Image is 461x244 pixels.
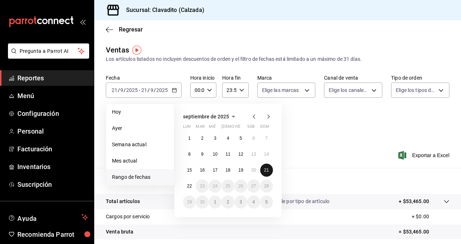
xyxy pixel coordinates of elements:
[106,45,129,55] div: Ventas
[238,184,243,189] abbr: 26 de septiembre de 2025
[214,199,216,205] abbr: 1 de octubre de 2025
[154,87,156,93] span: /
[264,152,269,157] abbr: 14 de septiembre de 2025
[112,141,168,148] span: Semana actual
[222,75,248,80] label: Hora fin
[150,87,154,93] input: --
[124,87,126,93] span: /
[132,46,141,55] img: Tooltip marker
[200,184,204,189] abbr: 23 de septiembre de 2025
[17,230,88,239] span: Recomienda Parrot
[234,148,247,161] button: 12 de septiembre de 2025
[260,164,273,177] button: 21 de septiembre de 2025
[260,180,273,193] button: 28 de septiembre de 2025
[247,132,260,145] button: 6 de septiembre de 2025
[112,173,168,181] span: Rango de fechas
[399,198,429,205] p: + $53,465.00
[120,87,124,93] input: --
[106,213,150,220] p: Cargos por servicio
[196,124,204,132] abbr: martes
[221,148,234,161] button: 11 de septiembre de 2025
[112,157,168,165] span: Mes actual
[187,184,192,189] abbr: 22 de septiembre de 2025
[399,228,449,236] p: = $53,465.00
[183,180,196,193] button: 22 de septiembre de 2025
[17,126,88,136] span: Personal
[17,91,88,101] span: Menú
[234,180,247,193] button: 26 de septiembre de 2025
[20,47,78,55] span: Pregunta a Parrot AI
[238,152,243,157] abbr: 12 de septiembre de 2025
[209,180,221,193] button: 24 de septiembre de 2025
[196,180,208,193] button: 23 de septiembre de 2025
[329,87,369,94] span: Elige los canales de venta
[209,148,221,161] button: 10 de septiembre de 2025
[156,87,168,93] input: ----
[106,55,449,63] div: Los artículos listados no incluyen descuentos de orden y el filtro de fechas está limitado a un m...
[264,184,269,189] abbr: 28 de septiembre de 2025
[8,43,89,59] button: Pregunta a Parrot AI
[141,87,148,93] input: --
[225,184,230,189] abbr: 25 de septiembre de 2025
[213,184,217,189] abbr: 24 de septiembre de 2025
[265,136,268,141] abbr: 7 de septiembre de 2025
[196,132,208,145] button: 2 de septiembre de 2025
[221,180,234,193] button: 25 de septiembre de 2025
[148,87,150,93] span: /
[17,162,88,172] span: Inventarios
[391,75,449,80] label: Tipo de orden
[265,199,268,205] abbr: 5 de octubre de 2025
[324,75,382,80] label: Canal de venta
[139,87,140,93] span: -
[106,26,143,33] button: Regresar
[227,136,229,141] abbr: 4 de septiembre de 2025
[17,73,88,83] span: Reportes
[225,168,230,173] abbr: 18 de septiembre de 2025
[260,195,273,209] button: 5 de octubre de 2025
[209,132,221,145] button: 3 de septiembre de 2025
[200,199,204,205] abbr: 30 de septiembre de 2025
[264,168,269,173] abbr: 21 de septiembre de 2025
[214,136,216,141] abbr: 3 de septiembre de 2025
[17,180,88,189] span: Suscripción
[106,198,140,205] p: Total artículos
[126,87,138,93] input: ----
[252,136,255,141] abbr: 6 de septiembre de 2025
[183,164,196,177] button: 15 de septiembre de 2025
[187,168,192,173] abbr: 15 de septiembre de 2025
[247,195,260,209] button: 4 de octubre de 2025
[188,136,191,141] abbr: 1 de septiembre de 2025
[190,75,216,80] label: Hora inicio
[260,148,273,161] button: 14 de septiembre de 2025
[251,152,256,157] abbr: 13 de septiembre de 2025
[260,124,269,132] abbr: domingo
[221,124,264,132] abbr: jueves
[251,184,256,189] abbr: 27 de septiembre de 2025
[221,164,234,177] button: 18 de septiembre de 2025
[183,148,196,161] button: 8 de septiembre de 2025
[119,26,143,33] span: Regresar
[221,195,234,209] button: 2 de octubre de 2025
[106,228,133,236] p: Venta bruta
[5,52,89,60] a: Pregunta a Parrot AI
[247,164,260,177] button: 20 de septiembre de 2025
[120,6,204,14] h3: Sucursal: Clavadito (Calzada)
[247,124,255,132] abbr: sábado
[183,114,229,119] span: septiembre de 2025
[112,108,168,116] span: Hoy
[234,124,240,132] abbr: viernes
[183,132,196,145] button: 1 de septiembre de 2025
[196,164,208,177] button: 16 de septiembre de 2025
[213,152,217,157] abbr: 10 de septiembre de 2025
[260,132,273,145] button: 7 de septiembre de 2025
[209,124,216,132] abbr: miércoles
[112,125,168,132] span: Ayer
[111,87,118,93] input: --
[400,151,449,160] button: Exportar a Excel
[118,87,120,93] span: /
[80,19,86,25] button: open_drawer_menu
[227,199,229,205] abbr: 2 de octubre de 2025
[209,164,221,177] button: 17 de septiembre de 2025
